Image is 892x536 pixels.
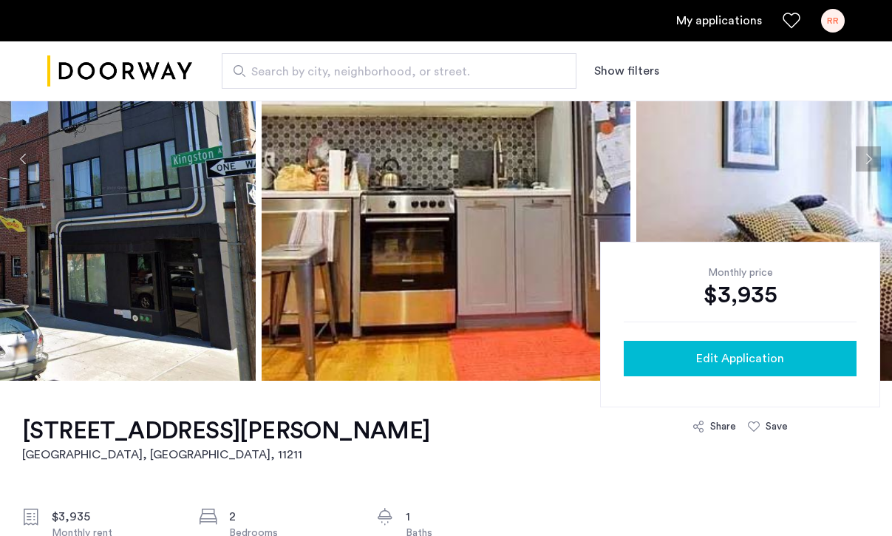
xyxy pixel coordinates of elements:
button: Previous apartment [11,146,36,172]
div: Save [766,419,788,434]
a: [STREET_ADDRESS][PERSON_NAME][GEOGRAPHIC_DATA], [GEOGRAPHIC_DATA], 11211 [22,416,430,464]
button: Next apartment [856,146,881,172]
div: $3,935 [52,508,176,526]
button: Show or hide filters [594,62,659,80]
h1: [STREET_ADDRESS][PERSON_NAME] [22,416,430,446]
input: Apartment Search [222,53,576,89]
div: 1 [406,508,530,526]
div: $3,935 [624,280,857,310]
span: Edit Application [696,350,784,367]
button: button [624,341,857,376]
div: Monthly price [624,265,857,280]
span: Search by city, neighborhood, or street. [251,63,535,81]
div: 2 [229,508,353,526]
div: Share [710,419,736,434]
a: Cazamio logo [47,44,192,99]
img: logo [47,44,192,99]
a: Favorites [783,12,800,30]
a: My application [676,12,762,30]
h2: [GEOGRAPHIC_DATA], [GEOGRAPHIC_DATA] , 11211 [22,446,430,464]
div: RR [821,9,845,33]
